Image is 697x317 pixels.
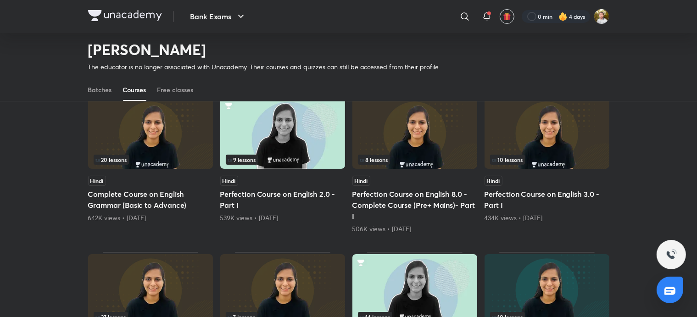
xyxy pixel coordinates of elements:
div: infosection [226,155,340,165]
img: Company Logo [88,10,162,21]
img: Thumbnail [352,97,477,169]
div: infosection [94,155,207,165]
div: infocontainer [226,155,340,165]
a: Batches [88,79,112,101]
button: avatar [500,9,514,24]
div: Perfection Course on English 2.0 - Part I [220,95,345,234]
div: infosection [490,155,604,165]
div: 506K views • 2 years ago [352,224,477,234]
div: left [358,155,472,165]
img: Thumbnail [485,97,609,169]
span: 20 lessons [95,157,127,162]
span: Hindi [485,176,502,186]
span: Hindi [88,176,106,186]
img: Thumbnail [220,97,345,169]
img: Thumbnail [88,97,213,169]
img: avatar [503,12,511,21]
h5: Complete Course on English Grammar (Basic to Advance) [88,189,213,211]
h5: Perfection Course on English 3.0 - Part I [485,189,609,211]
span: 8 lessons [360,157,388,162]
h5: Perfection Course on English 2.0 - Part I [220,189,345,211]
div: left [94,155,207,165]
div: Perfection Course on English 8.0 - Complete Course (Pre+ Mains)- Part I [352,95,477,234]
div: Batches [88,85,112,95]
div: infocontainer [94,155,207,165]
div: infocontainer [490,155,604,165]
span: 9 lessons [228,157,256,162]
div: left [226,155,340,165]
div: infocontainer [358,155,472,165]
img: streak [558,12,568,21]
span: Hindi [220,176,238,186]
div: Courses [123,85,146,95]
h5: Perfection Course on English 8.0 - Complete Course (Pre+ Mains)- Part I [352,189,477,222]
span: 10 lessons [492,157,523,162]
div: Free classes [157,85,194,95]
div: Complete Course on English Grammar (Basic to Advance) [88,95,213,234]
img: Avirup Das [594,9,609,24]
button: Bank Exams [185,7,252,26]
span: Hindi [352,176,370,186]
div: infosection [358,155,472,165]
a: Free classes [157,79,194,101]
div: 642K views • 5 years ago [88,213,213,222]
div: 539K views • 3 years ago [220,213,345,222]
div: Perfection Course on English 3.0 - Part I [485,95,609,234]
div: left [490,155,604,165]
a: Company Logo [88,10,162,23]
img: ttu [666,249,677,260]
h2: [PERSON_NAME] [88,40,439,59]
div: 434K views • 3 years ago [485,213,609,222]
a: Courses [123,79,146,101]
p: The educator is no longer associated with Unacademy. Their courses and quizzes can still be acces... [88,62,439,72]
